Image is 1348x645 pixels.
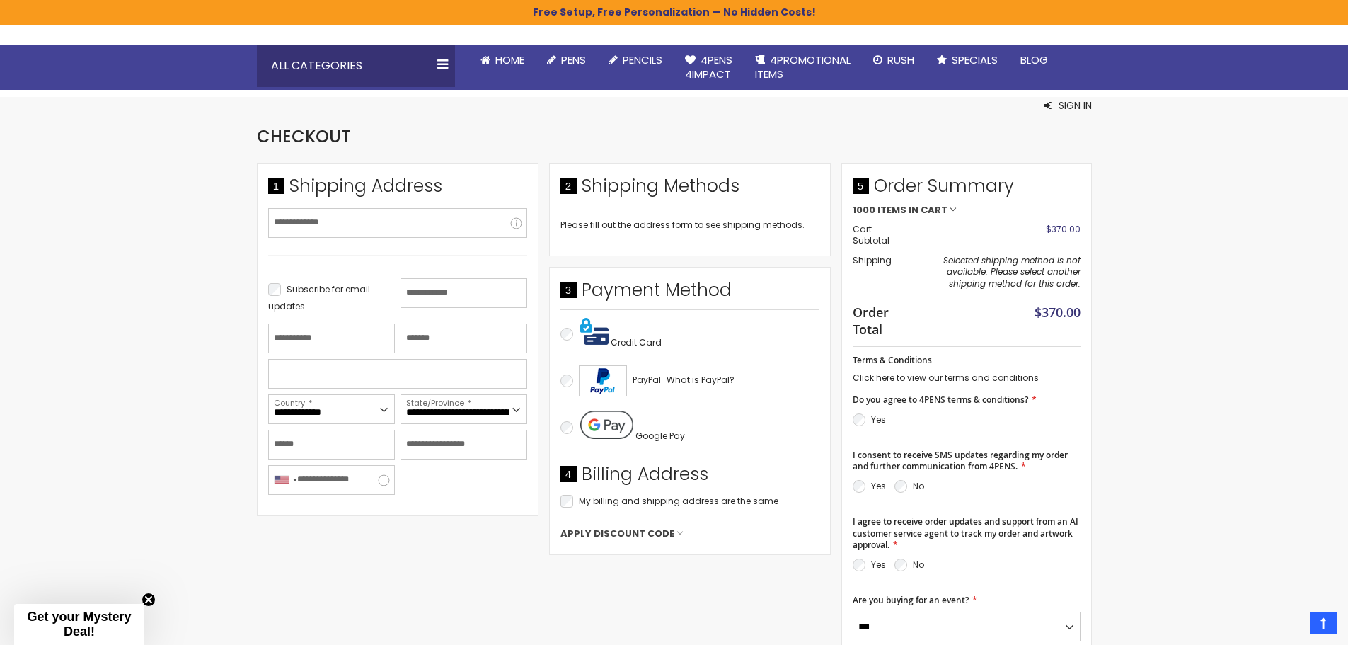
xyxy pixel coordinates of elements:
[597,45,674,76] a: Pencils
[853,594,969,606] span: Are you buying for an event?
[495,52,524,67] span: Home
[853,449,1068,472] span: I consent to receive SMS updates regarding my order and further communication from 4PENS.
[611,336,662,348] span: Credit Card
[913,480,924,492] label: No
[257,125,351,148] span: Checkout
[667,372,735,389] a: What is PayPal?
[685,52,732,81] span: 4Pens 4impact
[560,527,674,540] span: Apply Discount Code
[580,317,609,346] img: Pay with credit card
[560,174,819,205] div: Shipping Methods
[268,283,370,312] span: Subscribe for email updates
[269,466,301,494] div: United States: +1
[667,374,735,386] span: What is PayPal?
[853,302,900,338] strong: Order Total
[853,205,875,215] span: 1000
[14,604,144,645] div: Get your Mystery Deal!Close teaser
[674,45,744,91] a: 4Pens4impact
[579,365,627,396] img: Acceptance Mark
[853,254,892,266] span: Shipping
[871,480,886,492] label: Yes
[913,559,924,571] label: No
[853,174,1081,205] span: Order Summary
[744,45,862,91] a: 4PROMOTIONALITEMS
[853,394,1028,406] span: Do you agree to 4PENS terms & conditions?
[580,411,633,439] img: Pay with Google Pay
[560,219,819,231] div: Please fill out the address form to see shipping methods.
[268,174,527,205] div: Shipping Address
[560,278,819,309] div: Payment Method
[871,559,886,571] label: Yes
[1310,612,1337,634] a: Top
[853,219,907,251] th: Cart Subtotal
[142,593,156,607] button: Close teaser
[635,430,685,442] span: Google Pay
[536,45,597,76] a: Pens
[877,205,947,215] span: Items in Cart
[469,45,536,76] a: Home
[579,495,778,507] span: My billing and shipping address are the same
[1035,304,1081,321] span: $370.00
[853,372,1039,384] a: Click here to view our terms and conditions
[561,52,586,67] span: Pens
[755,52,851,81] span: 4PROMOTIONAL ITEMS
[952,52,998,67] span: Specials
[853,354,932,366] span: Terms & Conditions
[1044,98,1092,113] button: Sign In
[926,45,1009,76] a: Specials
[623,52,662,67] span: Pencils
[560,462,819,493] div: Billing Address
[1020,52,1048,67] span: Blog
[853,515,1078,550] span: I agree to receive order updates and support from an AI customer service agent to track my order ...
[862,45,926,76] a: Rush
[943,254,1081,289] span: Selected shipping method is not available. Please select another shipping method for this order.
[1059,98,1092,113] span: Sign In
[871,413,886,426] label: Yes
[633,374,661,386] span: PayPal
[887,52,914,67] span: Rush
[27,610,131,639] span: Get your Mystery Deal!
[1046,223,1081,235] span: $370.00
[257,45,455,87] div: All Categories
[1009,45,1059,76] a: Blog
